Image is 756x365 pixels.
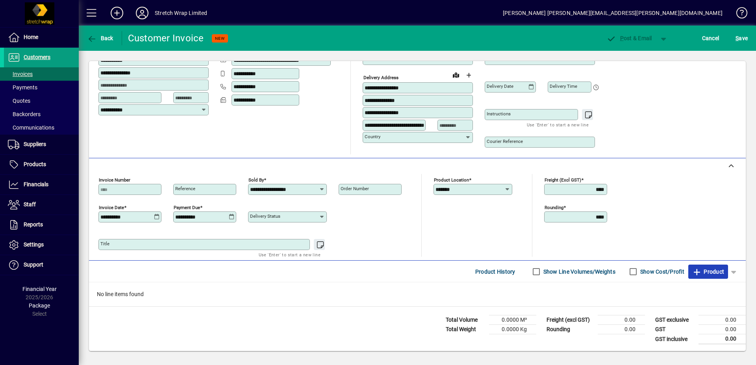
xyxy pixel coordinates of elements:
td: 0.00 [699,334,746,344]
mat-label: Sold by [248,177,264,183]
span: Suppliers [24,141,46,147]
a: View on map [450,69,462,81]
mat-label: Order number [341,186,369,191]
mat-label: Title [100,241,109,246]
mat-label: Freight (excl GST) [545,177,581,183]
span: Support [24,261,43,268]
span: Reports [24,221,43,228]
button: Add [104,6,130,20]
td: GST exclusive [651,315,699,325]
mat-label: Invoice number [99,177,130,183]
td: 0.00 [699,315,746,325]
span: Staff [24,201,36,208]
button: Product [688,265,728,279]
td: 0.00 [699,325,746,334]
span: ost & Email [606,35,652,41]
mat-hint: Use 'Enter' to start a new line [259,250,321,259]
div: Stretch Wrap Limited [155,7,208,19]
span: Customers [24,54,50,60]
span: Settings [24,241,44,248]
mat-label: Delivery date [487,83,513,89]
a: Invoices [4,67,79,81]
mat-label: Payment due [174,205,200,210]
div: No line items found [89,282,746,306]
span: Payments [8,84,37,91]
a: Support [4,255,79,275]
button: Choose address [462,69,475,82]
label: Show Line Volumes/Weights [542,268,615,276]
a: Products [4,155,79,174]
td: 0.00 [598,315,645,325]
td: Rounding [543,325,598,334]
span: Cancel [702,32,719,44]
a: Financials [4,175,79,195]
a: Quotes [4,94,79,107]
span: Back [87,35,113,41]
div: [PERSON_NAME] [PERSON_NAME][EMAIL_ADDRESS][PERSON_NAME][DOMAIN_NAME] [503,7,723,19]
mat-label: Instructions [487,111,511,117]
app-page-header-button: Back [79,31,122,45]
button: Save [734,31,750,45]
mat-label: Delivery time [550,83,577,89]
span: Backorders [8,111,41,117]
mat-label: Invoice date [99,205,124,210]
td: 0.0000 M³ [489,315,536,325]
span: Products [24,161,46,167]
a: Settings [4,235,79,255]
mat-label: Rounding [545,205,563,210]
td: GST inclusive [651,334,699,344]
mat-label: Delivery status [250,213,280,219]
button: Back [85,31,115,45]
button: Product History [472,265,519,279]
span: Product History [475,265,515,278]
a: Suppliers [4,135,79,154]
a: Staff [4,195,79,215]
a: Knowledge Base [730,2,746,27]
span: NEW [215,36,225,41]
span: Invoices [8,71,33,77]
span: Home [24,34,38,40]
button: Cancel [700,31,721,45]
a: Payments [4,81,79,94]
div: Customer Invoice [128,32,204,44]
mat-label: Country [365,134,380,139]
td: GST [651,325,699,334]
mat-label: Reference [175,186,195,191]
a: Home [4,28,79,47]
span: Product [692,265,724,278]
td: 0.0000 Kg [489,325,536,334]
span: Package [29,302,50,309]
label: Show Cost/Profit [639,268,684,276]
td: Total Volume [442,315,489,325]
span: Financials [24,181,48,187]
span: Quotes [8,98,30,104]
a: Communications [4,121,79,134]
mat-label: Courier Reference [487,139,523,144]
td: Total Weight [442,325,489,334]
a: Reports [4,215,79,235]
span: P [620,35,624,41]
td: Freight (excl GST) [543,315,598,325]
td: 0.00 [598,325,645,334]
span: S [736,35,739,41]
span: Communications [8,124,54,131]
button: Post & Email [602,31,656,45]
span: ave [736,32,748,44]
button: Profile [130,6,155,20]
span: Financial Year [22,286,57,292]
mat-label: Product location [434,177,469,183]
a: Backorders [4,107,79,121]
mat-hint: Use 'Enter' to start a new line [527,120,589,129]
